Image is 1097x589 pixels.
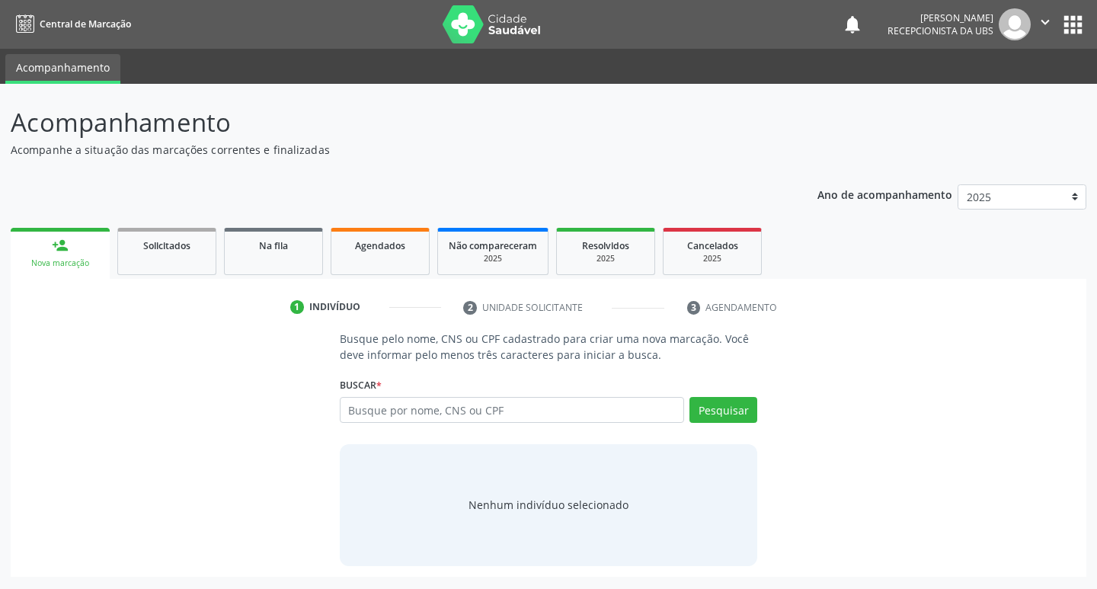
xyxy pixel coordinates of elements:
[687,239,738,252] span: Cancelados
[582,239,629,252] span: Resolvidos
[143,239,190,252] span: Solicitados
[11,104,763,142] p: Acompanhamento
[355,239,405,252] span: Agendados
[309,300,360,314] div: Indivíduo
[52,237,69,254] div: person_add
[888,24,993,37] span: Recepcionista da UBS
[290,300,304,314] div: 1
[469,497,628,513] div: Nenhum indivíduo selecionado
[568,253,644,264] div: 2025
[689,397,757,423] button: Pesquisar
[999,8,1031,40] img: img
[1037,14,1054,30] i: 
[340,397,685,423] input: Busque por nome, CNS ou CPF
[449,239,537,252] span: Não compareceram
[674,253,750,264] div: 2025
[449,253,537,264] div: 2025
[5,54,120,84] a: Acompanhamento
[40,18,131,30] span: Central de Marcação
[817,184,952,203] p: Ano de acompanhamento
[888,11,993,24] div: [PERSON_NAME]
[11,11,131,37] a: Central de Marcação
[842,14,863,35] button: notifications
[1060,11,1086,38] button: apps
[259,239,288,252] span: Na fila
[1031,8,1060,40] button: 
[340,331,758,363] p: Busque pelo nome, CNS ou CPF cadastrado para criar uma nova marcação. Você deve informar pelo men...
[21,258,99,269] div: Nova marcação
[340,373,382,397] label: Buscar
[11,142,763,158] p: Acompanhe a situação das marcações correntes e finalizadas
